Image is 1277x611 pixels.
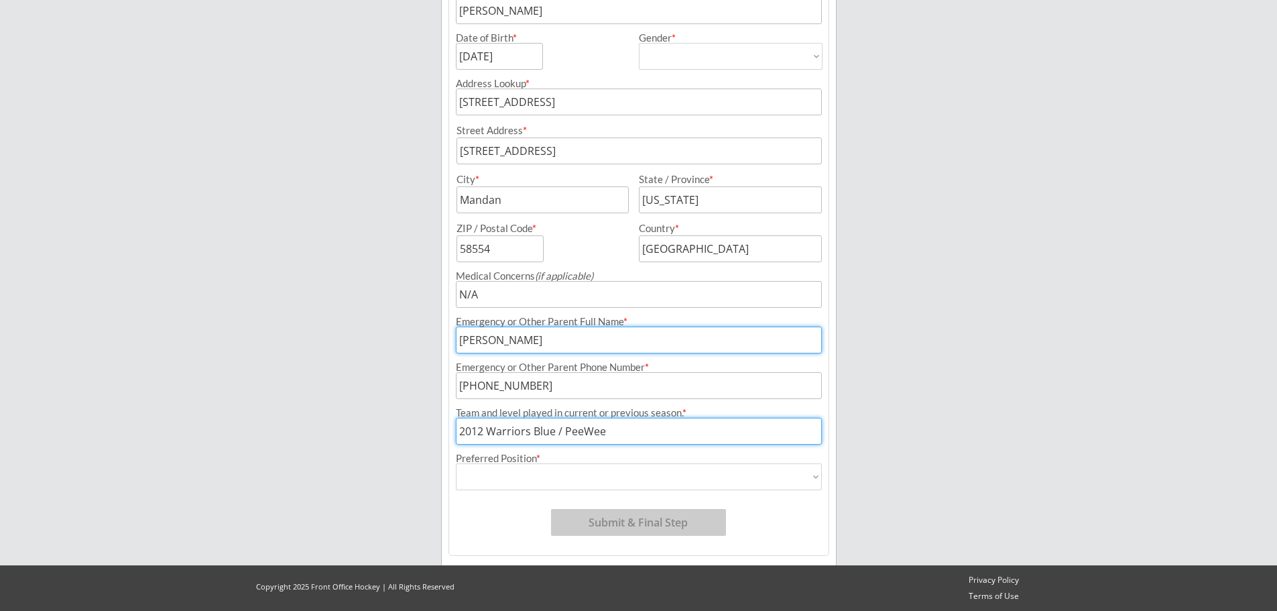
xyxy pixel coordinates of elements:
input: Allergies, injuries, etc. [456,281,822,308]
div: ZIP / Postal Code [457,223,627,233]
div: Team and level played in current or previous season. [456,408,822,418]
div: Medical Concerns [456,271,822,281]
div: Street Address [457,125,822,135]
a: Terms of Use [963,591,1025,602]
div: City [457,174,627,184]
div: Emergency or Other Parent Phone Number [456,362,822,372]
div: Gender [639,33,823,43]
div: Date of Birth [456,33,525,43]
div: Country [639,223,806,233]
div: Copyright 2025 Front Office Hockey | All Rights Reserved [243,581,467,592]
div: Emergency or Other Parent Full Name [456,317,822,327]
em: (if applicable) [535,270,593,282]
input: Street, City, Province/State [456,89,822,115]
div: Preferred Position [456,453,822,463]
div: State / Province [639,174,806,184]
div: Address Lookup [456,78,822,89]
a: Privacy Policy [963,575,1025,586]
button: Submit & Final Step [551,509,726,536]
